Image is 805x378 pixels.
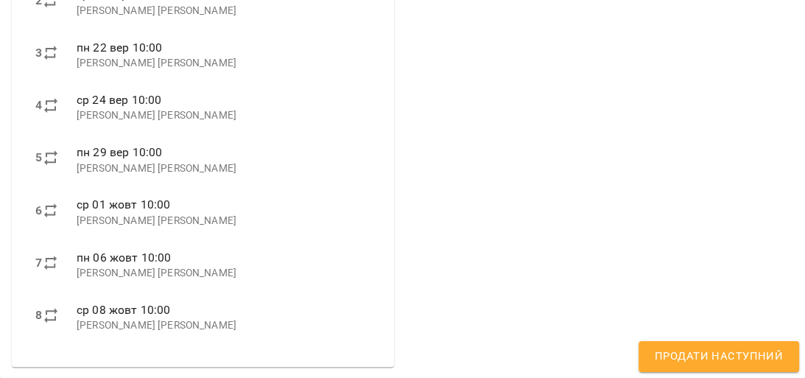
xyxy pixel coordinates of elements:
label: 7 [35,254,42,272]
button: Продати наступний [639,341,799,372]
span: Продати наступний [655,347,783,366]
label: 6 [35,202,42,220]
p: [PERSON_NAME] [PERSON_NAME] [77,318,370,333]
label: 8 [35,307,42,324]
span: ср 24 вер 10:00 [77,93,161,107]
p: [PERSON_NAME] [PERSON_NAME] [77,108,370,123]
p: [PERSON_NAME] [PERSON_NAME] [77,4,370,18]
label: 4 [35,97,42,114]
p: [PERSON_NAME] [PERSON_NAME] [77,266,370,281]
label: 3 [35,44,42,62]
label: 5 [35,149,42,167]
span: пн 22 вер 10:00 [77,41,162,55]
span: пн 06 жовт 10:00 [77,251,171,265]
span: ср 01 жовт 10:00 [77,197,170,211]
p: [PERSON_NAME] [PERSON_NAME] [77,161,370,176]
p: [PERSON_NAME] [PERSON_NAME] [77,56,370,71]
span: пн 29 вер 10:00 [77,145,162,159]
p: [PERSON_NAME] [PERSON_NAME] [77,214,370,228]
span: ср 08 жовт 10:00 [77,303,170,317]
